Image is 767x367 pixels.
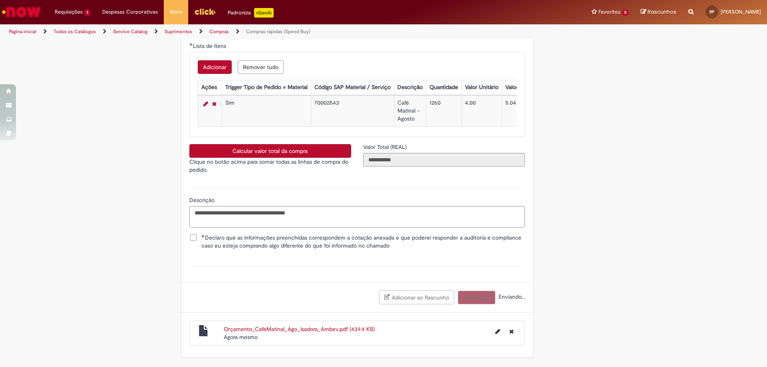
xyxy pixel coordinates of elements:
[505,325,519,338] button: Excluir Orçamento_CafeMatinal_Ago_Isadora_Ambev.pdf
[224,333,258,341] span: Agora mesmo
[648,8,676,16] span: Rascunhos
[622,9,629,16] span: 5
[198,60,232,74] button: Add a row for Lista de Itens
[201,234,205,238] span: Obrigatório Preenchido
[189,43,193,46] span: Obrigatório Preenchido
[55,8,83,16] span: Requisições
[721,8,761,15] span: [PERSON_NAME]
[641,8,676,16] a: Rascunhos
[224,333,258,341] time: 28/08/2025 08:13:58
[311,80,394,95] th: Código SAP Material / Serviço
[102,8,158,16] span: Despesas Corporativas
[254,8,274,18] p: +GenAi
[113,28,147,35] a: Service Catalog
[201,234,525,250] span: Declaro que as informações preenchidas correspondem a cotação anexada e que poderei responder a a...
[228,8,274,18] div: Padroniza
[194,6,216,18] img: click_logo_yellow_360x200.png
[9,28,36,35] a: Página inicial
[6,24,505,39] ul: Trilhas de página
[210,99,219,109] a: Remover linha 1
[189,158,351,174] p: Clique no botão acima para somar todas as linhas de compra do pedido.
[598,8,620,16] span: Favoritos
[84,9,90,16] span: 1
[311,96,394,127] td: 70002543
[224,325,375,333] a: Orçamento_CafeMatinal_Ago_Isadora_Ambev.pdf (439.4 KB)
[198,80,222,95] th: Ações
[363,143,408,151] label: Somente leitura - Valor Total (REAL)
[170,8,182,16] span: More
[709,9,714,14] span: RP
[502,80,553,95] th: Valor Total Moeda
[461,80,502,95] th: Valor Unitário
[246,28,310,35] a: Compras rápidas (Speed Buy)
[209,28,229,35] a: Compras
[193,42,228,50] span: Lista de Itens
[165,28,192,35] a: Suprimentos
[1,4,42,20] img: ServiceNow
[426,80,461,95] th: Quantidade
[426,96,461,127] td: 1260
[189,144,351,158] button: Calcular valor total da compra
[54,28,96,35] a: Todos os Catálogos
[238,60,284,74] button: Remove all rows for Lista de Itens
[461,96,502,127] td: 4,00
[189,206,525,228] textarea: Descrição
[394,80,426,95] th: Descrição
[363,153,525,167] input: Valor Total (REAL)
[497,293,525,300] span: Enviando...
[491,325,505,338] button: Editar nome de arquivo Orçamento_CafeMatinal_Ago_Isadora_Ambev.pdf
[222,96,311,127] td: Sim
[222,80,311,95] th: Trigger Tipo de Pedido = Material
[201,99,210,109] a: Editar Linha 1
[502,96,553,127] td: 5.040,00
[189,196,216,204] span: Descrição
[394,96,426,127] td: Café Matinal – Agosto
